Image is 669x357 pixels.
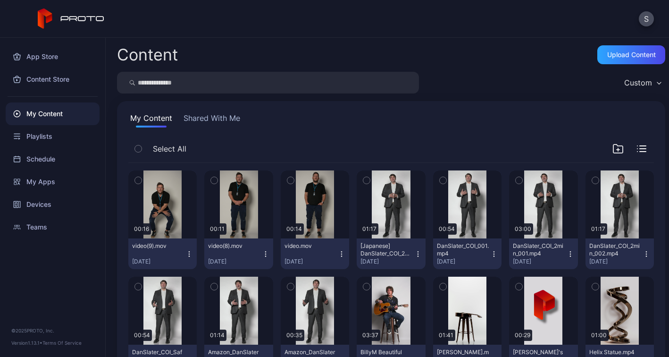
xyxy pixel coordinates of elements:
span: Select All [153,143,186,154]
button: Upload Content [597,45,665,64]
div: video(9).mov [132,242,184,250]
button: DanSlater_COI_2min_001.mp4[DATE] [509,238,577,269]
div: [DATE] [437,258,490,265]
button: S [639,11,654,26]
span: Version 1.13.1 • [11,340,42,346]
div: DanSlater_COI_2min_001.mp4 [513,242,565,257]
a: Schedule [6,148,100,170]
div: [DATE] [513,258,566,265]
button: video(9).mov[DATE] [128,238,197,269]
div: [DATE] [132,258,185,265]
button: Custom [619,72,665,93]
div: [DATE] [284,258,338,265]
button: [Japanese] DanSlater_COI_2min_002.mp4[DATE] [357,238,425,269]
div: Helix Statue.mp4 [589,348,641,356]
div: [Japanese] DanSlater_COI_2min_002.mp4 [360,242,412,257]
button: DanSlater_COI_001.mp4[DATE] [433,238,502,269]
div: [DATE] [589,258,643,265]
button: My Content [128,112,174,127]
button: Shared With Me [182,112,242,127]
a: App Store [6,45,100,68]
div: © 2025 PROTO, Inc. [11,327,94,334]
div: DanSlater_COI_001.mp4 [437,242,489,257]
a: Terms Of Service [42,340,82,346]
a: Teams [6,216,100,238]
a: My Content [6,102,100,125]
a: My Apps [6,170,100,193]
div: video(8).mov [208,242,260,250]
a: Devices [6,193,100,216]
button: DanSlater_COI_2min_002.mp4[DATE] [585,238,654,269]
div: Upload Content [607,51,656,59]
div: Custom [624,78,652,87]
button: video(8).mov[DATE] [204,238,273,269]
div: DanSlater_COI_2min_002.mp4 [589,242,641,257]
div: video.mov [284,242,336,250]
button: video.mov[DATE] [281,238,349,269]
div: [DATE] [360,258,414,265]
a: Playlists [6,125,100,148]
div: [DATE] [208,258,261,265]
div: Content [117,47,178,63]
a: Content Store [6,68,100,91]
